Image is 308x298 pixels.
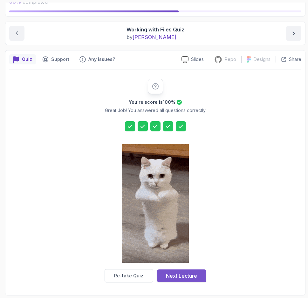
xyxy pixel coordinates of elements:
button: next content [286,26,301,41]
p: Quiz [22,56,32,63]
button: Support button [38,54,73,64]
button: Re-take Quiz [105,269,153,282]
div: Next Lecture [166,272,197,280]
p: Repo [225,56,236,63]
p: Share [289,56,301,63]
p: Any issues? [88,56,115,63]
p: Great Job! You answered all questions correctly [105,107,206,114]
button: previous content [9,26,24,41]
p: Slides [191,56,204,63]
div: Re-take Quiz [114,273,143,279]
button: Next Lecture [157,269,206,282]
p: Designs [254,56,270,63]
button: quiz button [9,54,36,64]
p: Support [51,56,69,63]
h2: You're score is 100 % [129,99,175,105]
p: by [127,33,184,41]
span: [PERSON_NAME] [133,34,176,40]
a: Slides [176,56,209,63]
button: Share [276,56,301,63]
img: cool-cat [122,144,189,263]
button: Feedback button [76,54,119,64]
p: Working with Files Quiz [127,26,184,33]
